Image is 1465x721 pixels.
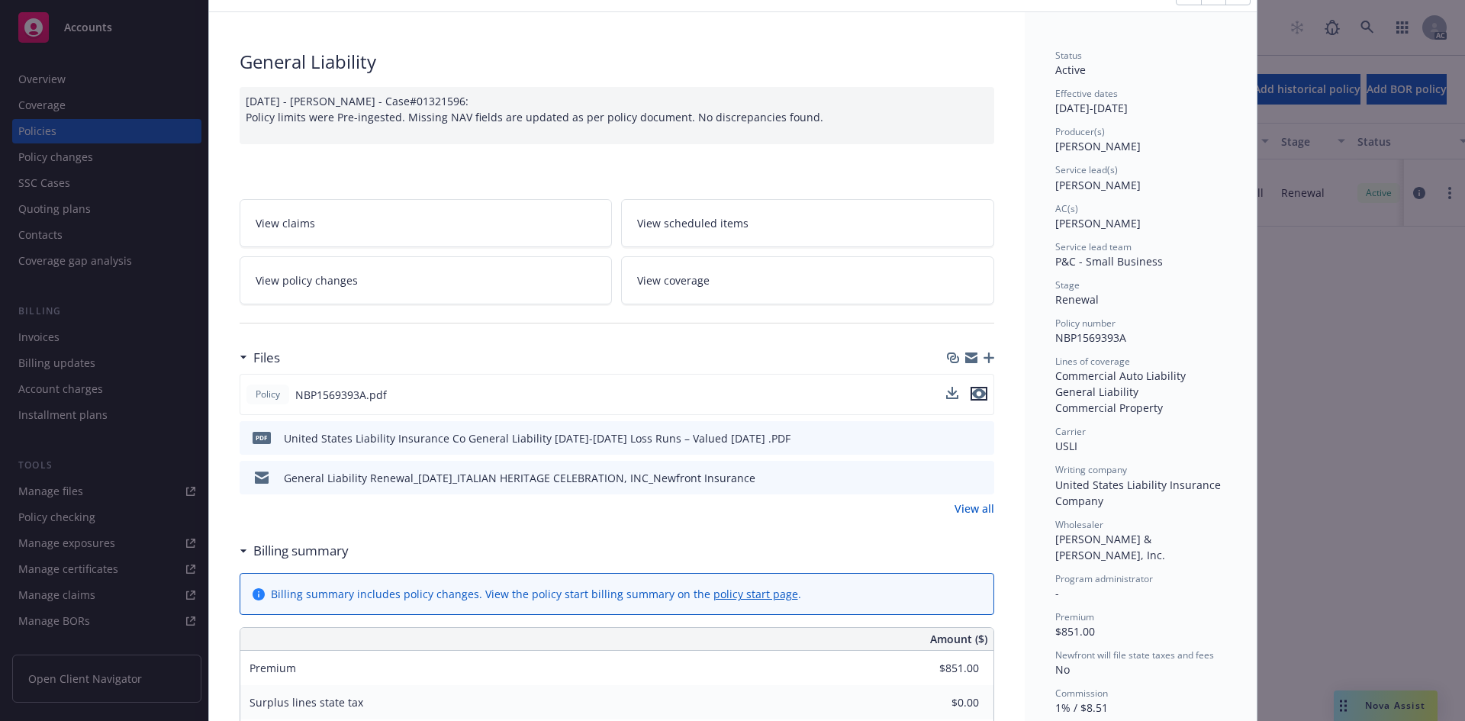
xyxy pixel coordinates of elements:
span: Carrier [1055,425,1086,438]
span: View policy changes [256,272,358,288]
span: Wholesaler [1055,518,1103,531]
span: - [1055,586,1059,600]
span: PDF [253,432,271,443]
a: policy start page [713,587,798,601]
span: No [1055,662,1070,677]
span: United States Liability Insurance Company [1055,478,1224,508]
h3: Billing summary [253,541,349,561]
button: download file [950,470,962,486]
span: Premium [250,661,296,675]
span: Amount ($) [930,631,987,647]
span: USLI [1055,439,1077,453]
span: Program administrator [1055,572,1153,585]
span: [PERSON_NAME] [1055,178,1141,192]
span: [PERSON_NAME] [1055,139,1141,153]
span: P&C - Small Business [1055,254,1163,269]
a: View coverage [621,256,994,304]
button: preview file [971,387,987,401]
span: [PERSON_NAME] & [PERSON_NAME], Inc. [1055,532,1165,562]
span: Premium [1055,610,1094,623]
button: preview file [974,470,988,486]
input: 0.00 [889,691,988,714]
span: AC(s) [1055,202,1078,215]
button: download file [950,430,962,446]
button: preview file [974,430,988,446]
a: View all [955,501,994,517]
span: NBP1569393A [1055,330,1126,345]
span: NBP1569393A.pdf [295,387,387,403]
a: View claims [240,199,613,247]
span: Status [1055,49,1082,62]
div: General Liability Renewal_[DATE]_ITALIAN HERITAGE CELEBRATION, INC_Newfront Insurance [284,470,755,486]
div: Billing summary includes policy changes. View the policy start billing summary on the . [271,586,801,602]
div: United States Liability Insurance Co General Liability [DATE]-[DATE] Loss Runs – Valued [DATE] .PDF [284,430,790,446]
span: [PERSON_NAME] [1055,216,1141,230]
div: General Liability [1055,384,1226,400]
span: Producer(s) [1055,125,1105,138]
span: View coverage [637,272,710,288]
span: Active [1055,63,1086,77]
span: Renewal [1055,292,1099,307]
span: Commission [1055,687,1108,700]
span: Service lead team [1055,240,1132,253]
div: Commercial Property [1055,400,1226,416]
span: Policy [253,388,283,401]
div: Files [240,348,280,368]
div: [DATE] - [DATE] [1055,87,1226,116]
a: View scheduled items [621,199,994,247]
div: General Liability [240,49,994,75]
div: Commercial Auto Liability [1055,368,1226,384]
span: View claims [256,215,315,231]
span: Lines of coverage [1055,355,1130,368]
span: View scheduled items [637,215,749,231]
h3: Files [253,348,280,368]
a: View policy changes [240,256,613,304]
span: Newfront will file state taxes and fees [1055,649,1214,661]
div: [DATE] - [PERSON_NAME] - Case#01321596: Policy limits were Pre-ingested. Missing NAV fields are u... [240,87,994,144]
span: Policy number [1055,317,1116,330]
span: Surplus lines state tax [250,695,363,710]
span: Writing company [1055,463,1127,476]
span: Effective dates [1055,87,1118,100]
input: 0.00 [889,657,988,680]
span: 1% / $8.51 [1055,700,1108,715]
button: preview file [971,387,987,403]
span: $851.00 [1055,624,1095,639]
span: Service lead(s) [1055,163,1118,176]
button: download file [946,387,958,403]
span: Stage [1055,278,1080,291]
button: download file [946,387,958,399]
div: Billing summary [240,541,349,561]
